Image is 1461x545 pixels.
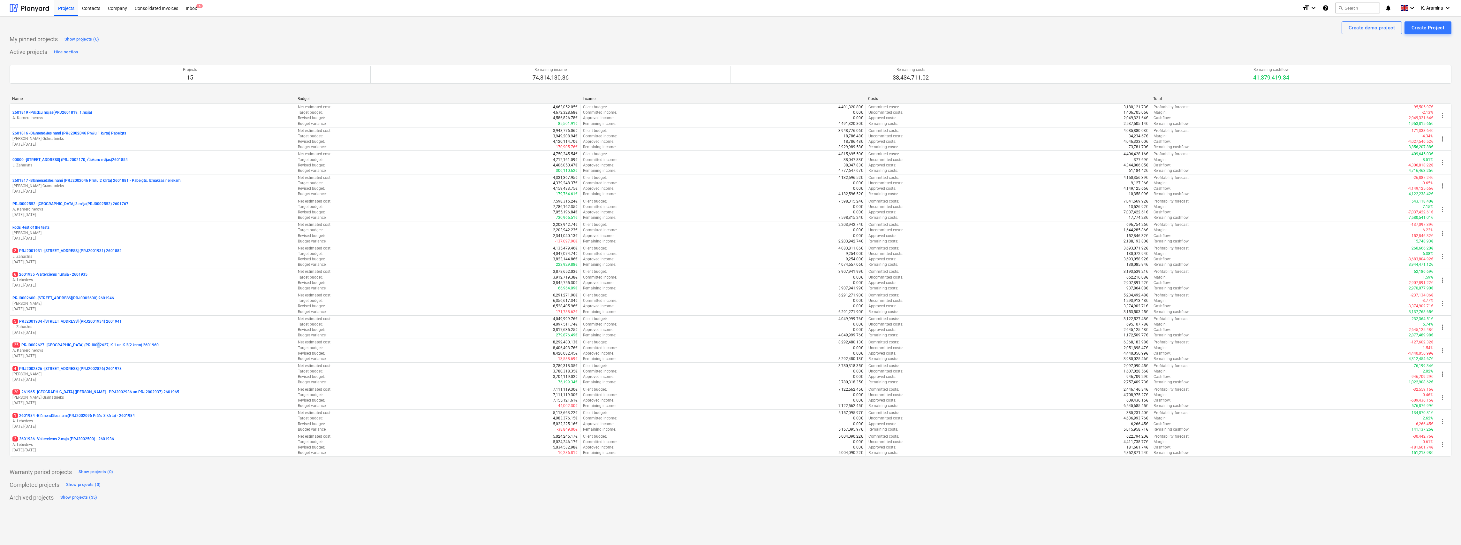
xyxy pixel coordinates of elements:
p: Target budget : [298,204,323,210]
p: -137,097.39€ [1411,222,1433,227]
p: Profitability forecast : [1154,175,1190,180]
p: Cashflow : [1154,186,1171,191]
p: [DATE] - [DATE] [12,400,292,406]
p: Client budget : [583,151,607,157]
i: keyboard_arrow_down [1310,4,1317,12]
p: Client budget : [583,128,607,134]
p: Target budget : [298,227,323,233]
p: [PERSON_NAME] Grāmatnieks [12,136,292,142]
p: Budget variance : [298,121,327,127]
button: Create Project [1404,21,1451,34]
p: -170,905.76€ [555,144,578,150]
p: [DATE] - [DATE] [12,259,292,265]
p: Committed costs : [868,199,899,204]
p: Margin : [1154,204,1167,210]
p: 61,184.42€ [1129,168,1148,173]
p: Remaining income : [583,121,616,127]
p: Revised budget : [298,186,325,191]
i: keyboard_arrow_down [1408,4,1416,12]
p: Committed costs : [868,175,899,180]
p: Client budget : [583,104,607,110]
p: -4,306,818.22€ [1408,163,1433,168]
p: 73,781.70€ [1129,144,1148,150]
span: 2 [12,436,18,441]
p: 2601984 - Blūmendāles nami(PRJ2002096 Prūšu 3 kārta) - 2601984 [12,413,135,418]
p: [PERSON_NAME] Grāmatnieks [12,183,292,189]
p: Committed income : [583,110,617,115]
p: [DATE] - [DATE] [12,283,292,288]
span: more_vert [1439,347,1446,355]
p: 696,754.26€ [1126,222,1148,227]
span: 2 [12,248,18,253]
p: L. Zaharāns [12,163,292,168]
p: -0.65% [1422,180,1433,186]
p: Remaining income : [583,168,616,173]
p: A. Lebedevs [12,277,292,283]
p: Uncommitted costs : [868,180,903,186]
div: 2601816 -Blūmendāles nami (PRJ2002046 Prūšu 1 kārta) Pabeigts[PERSON_NAME] Grāmatnieks[DATE]-[DATE] [12,131,292,147]
div: 2PRJ2001931 -[STREET_ADDRESS] (PRJ2001931) 2601882L. Zaharāns[DATE]-[DATE] [12,248,292,265]
p: Uncommitted costs : [868,110,903,115]
p: Remaining cashflow : [1154,144,1190,150]
p: 4,712,161.09€ [553,157,578,163]
div: Name [12,96,292,101]
p: 409,645.03€ [1412,151,1433,157]
p: L. Zaharāns [12,324,292,330]
div: Show projects (0) [64,36,99,43]
p: Uncommitted costs : [868,157,903,163]
p: Client budget : [583,199,607,204]
p: Remaining cashflow : [1154,168,1190,173]
p: PRJ2001934 - [STREET_ADDRESS] (PRJ2001934) 2601941 [12,319,122,324]
p: Remaining costs : [868,191,898,197]
p: [DATE] - [DATE] [12,377,292,382]
p: 74,814,130.36 [533,74,569,81]
p: Committed costs : [868,222,899,227]
p: [DATE] - [DATE] [12,189,292,194]
p: Cashflow : [1154,139,1171,144]
p: 2601819 - Pīlādžu mājas(PRJ2601819, 1.māja) [12,110,92,115]
span: more_vert [1439,159,1446,166]
div: 25PRJ0002627 -[GEOGRAPHIC_DATA] (PRJ0002627, K-1 un K-2(2.kārta) 2601960A. Kamerdinerovs[DATE]-[D... [12,342,292,359]
p: PRJ0002600 - [STREET_ADDRESS](PRJ0002600) 2601946 [12,296,114,301]
span: 4 [12,366,18,371]
p: Approved costs : [868,139,896,144]
button: Search [1335,3,1380,13]
span: more_vert [1439,441,1446,449]
p: Net estimated cost : [298,128,331,134]
p: Approved income : [583,139,614,144]
p: Committed income : [583,227,617,233]
p: Remaining income : [583,144,616,150]
p: 3,948,776.06€ [838,128,863,134]
p: 8.51% [1423,157,1433,163]
p: Net estimated cost : [298,222,331,227]
p: Approved costs : [868,115,896,121]
p: Margin : [1154,110,1167,115]
p: Committed income : [583,204,617,210]
i: keyboard_arrow_down [1444,4,1451,12]
p: 4,150,356.39€ [1124,175,1148,180]
p: 17,774.23€ [1129,215,1148,220]
p: Remaining costs : [868,215,898,220]
p: 4,339,248.37€ [553,180,578,186]
span: more_vert [1439,276,1446,284]
div: Budget [298,96,578,101]
p: Net estimated cost : [298,199,331,204]
p: 261965 - [GEOGRAPHIC_DATA] ([PERSON_NAME] - PRJ2002936 un PRJ2002937) 2601965 [12,389,179,395]
span: 1 [12,413,18,418]
p: Cashflow : [1154,115,1171,121]
p: Client budget : [583,175,607,180]
p: [DATE] - [DATE] [12,306,292,312]
p: 34,234.67€ [1129,134,1148,139]
p: 38,047.83€ [844,163,863,168]
p: Active projects [10,48,47,56]
p: Profitability forecast : [1154,128,1190,134]
p: 7,598,315.24€ [553,199,578,204]
div: 62601935 -Valterciems 1.māja - 2601935A. Lebedevs[DATE]-[DATE] [12,272,292,288]
p: [PERSON_NAME] [12,372,292,377]
p: 7,580,541.01€ [1409,215,1433,220]
div: Create Project [1412,24,1444,32]
i: format_size [1302,4,1310,12]
p: PRJ0002627 - [GEOGRAPHIC_DATA] (PRJ0002627, K-1 un K-2(2.kārta) 2601960 [12,342,159,348]
p: 543,118.40€ [1412,199,1433,204]
p: Uncommitted costs : [868,134,903,139]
